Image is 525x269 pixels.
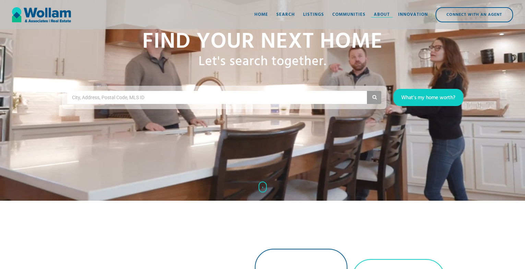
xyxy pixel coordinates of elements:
h1: Let's search together. [199,54,326,70]
div: About [374,11,390,18]
div: Innovation [398,11,428,18]
h1: Find your NExt home [142,30,383,54]
input: City, Address, Postal Code, MLS ID [71,92,151,103]
a: Innovation [394,4,432,25]
a: Listings [299,4,328,25]
button: Search [367,91,381,104]
a: Search [272,4,299,25]
div: Connect with an Agent [436,8,512,22]
div: Communities [332,11,366,18]
div: Search [276,11,295,18]
a: About [370,4,394,25]
a: Connect with an Agent [435,7,513,22]
div: Listings [303,11,324,18]
div: Home [254,11,268,18]
a: Communities [328,4,370,25]
a: What's my home worth? [393,89,463,106]
a: home [12,4,71,25]
a: Home [250,4,272,25]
